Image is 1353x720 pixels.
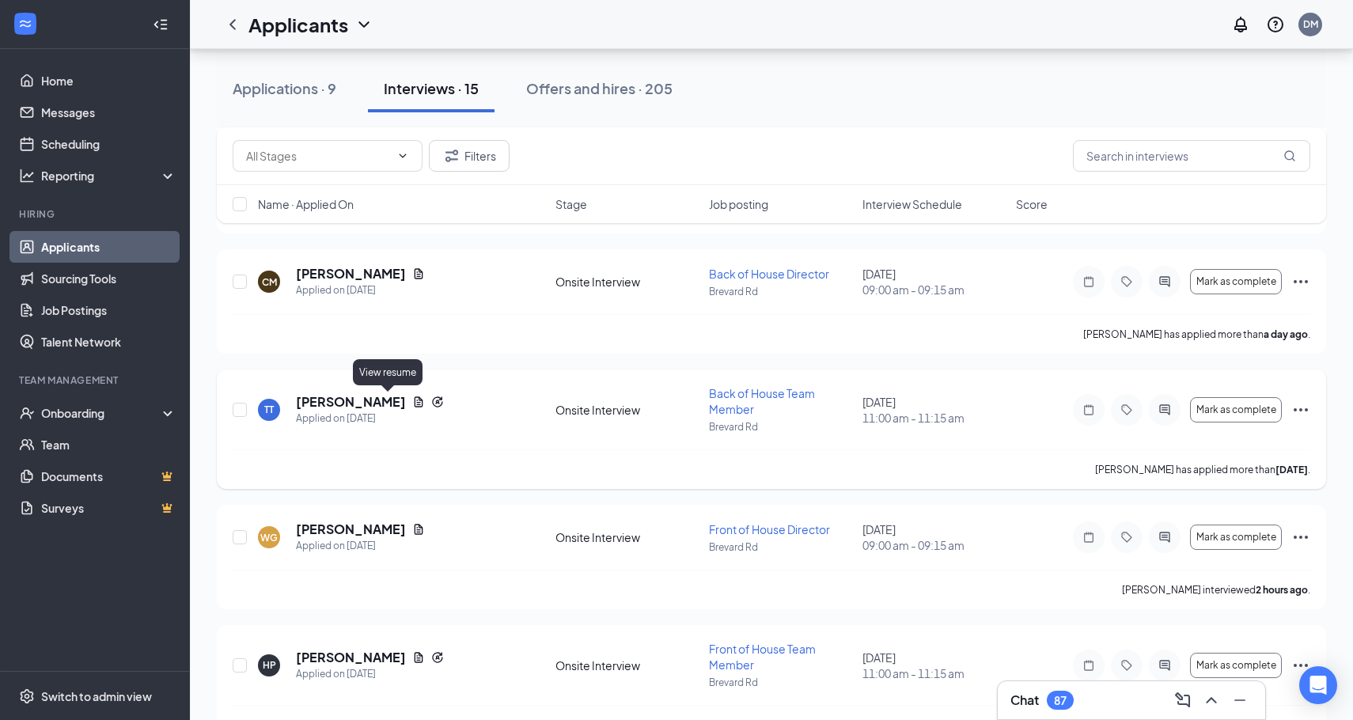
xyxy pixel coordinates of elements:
[412,267,425,280] svg: Document
[555,274,699,290] div: Onsite Interview
[412,396,425,408] svg: Document
[1190,269,1282,294] button: Mark as complete
[709,386,815,416] span: Back of House Team Member
[248,11,348,38] h1: Applicants
[1199,688,1224,713] button: ChevronUp
[1190,397,1282,423] button: Mark as complete
[1170,688,1196,713] button: ComposeMessage
[1155,404,1174,416] svg: ActiveChat
[1117,275,1136,288] svg: Tag
[1303,17,1318,31] div: DM
[41,460,176,492] a: DocumentsCrown
[1073,140,1310,172] input: Search in interviews
[1202,691,1221,710] svg: ChevronUp
[1117,659,1136,672] svg: Tag
[1196,276,1276,287] span: Mark as complete
[264,403,274,416] div: TT
[246,147,390,165] input: All Stages
[1283,150,1296,162] svg: MagnifyingGlass
[1299,666,1337,704] div: Open Intercom Messenger
[263,658,276,672] div: HP
[709,642,816,672] span: Front of House Team Member
[296,521,406,538] h5: [PERSON_NAME]
[431,396,444,408] svg: Reapply
[353,359,423,385] div: View resume
[1190,525,1282,550] button: Mark as complete
[19,405,35,421] svg: UserCheck
[1054,694,1067,707] div: 87
[19,168,35,184] svg: Analysis
[41,405,163,421] div: Onboarding
[296,411,444,426] div: Applied on [DATE]
[709,420,853,434] p: Brevard Rd
[41,231,176,263] a: Applicants
[1227,688,1253,713] button: Minimize
[862,410,1006,426] span: 11:00 am - 11:15 am
[19,688,35,704] svg: Settings
[1122,583,1310,597] p: [PERSON_NAME] interviewed .
[862,665,1006,681] span: 11:00 am - 11:15 am
[223,15,242,34] svg: ChevronLeft
[1016,196,1048,212] span: Score
[709,267,829,281] span: Back of House Director
[1155,275,1174,288] svg: ActiveChat
[1291,400,1310,419] svg: Ellipses
[1079,659,1098,672] svg: Note
[262,275,277,289] div: CM
[153,17,169,32] svg: Collapse
[1291,656,1310,675] svg: Ellipses
[862,266,1006,297] div: [DATE]
[1095,463,1310,476] p: [PERSON_NAME] has applied more than .
[526,78,673,98] div: Offers and hires · 205
[1231,15,1250,34] svg: Notifications
[1291,272,1310,291] svg: Ellipses
[862,521,1006,553] div: [DATE]
[258,196,354,212] span: Name · Applied On
[1079,275,1098,288] svg: Note
[1155,659,1174,672] svg: ActiveChat
[709,196,768,212] span: Job posting
[862,196,962,212] span: Interview Schedule
[412,523,425,536] svg: Document
[862,394,1006,426] div: [DATE]
[1256,584,1308,596] b: 2 hours ago
[442,146,461,165] svg: Filter
[1010,692,1039,709] h3: Chat
[555,196,587,212] span: Stage
[1291,528,1310,547] svg: Ellipses
[260,531,278,544] div: WG
[555,402,699,418] div: Onsite Interview
[1230,691,1249,710] svg: Minimize
[429,140,510,172] button: Filter Filters
[296,265,406,282] h5: [PERSON_NAME]
[41,97,176,128] a: Messages
[555,529,699,545] div: Onsite Interview
[296,538,425,554] div: Applied on [DATE]
[709,522,830,536] span: Front of House Director
[862,282,1006,297] span: 09:00 am - 09:15 am
[1190,653,1282,678] button: Mark as complete
[1275,464,1308,476] b: [DATE]
[1079,531,1098,544] svg: Note
[296,282,425,298] div: Applied on [DATE]
[41,168,177,184] div: Reporting
[41,492,176,524] a: SurveysCrown
[17,16,33,32] svg: WorkstreamLogo
[1196,660,1276,671] span: Mark as complete
[1117,404,1136,416] svg: Tag
[396,150,409,162] svg: ChevronDown
[1264,328,1308,340] b: a day ago
[19,207,173,221] div: Hiring
[709,676,853,689] p: Brevard Rd
[41,128,176,160] a: Scheduling
[862,650,1006,681] div: [DATE]
[412,651,425,664] svg: Document
[1155,531,1174,544] svg: ActiveChat
[1083,328,1310,341] p: [PERSON_NAME] has applied more than .
[1079,404,1098,416] svg: Note
[555,657,699,673] div: Onsite Interview
[1266,15,1285,34] svg: QuestionInfo
[384,78,479,98] div: Interviews · 15
[296,393,406,411] h5: [PERSON_NAME]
